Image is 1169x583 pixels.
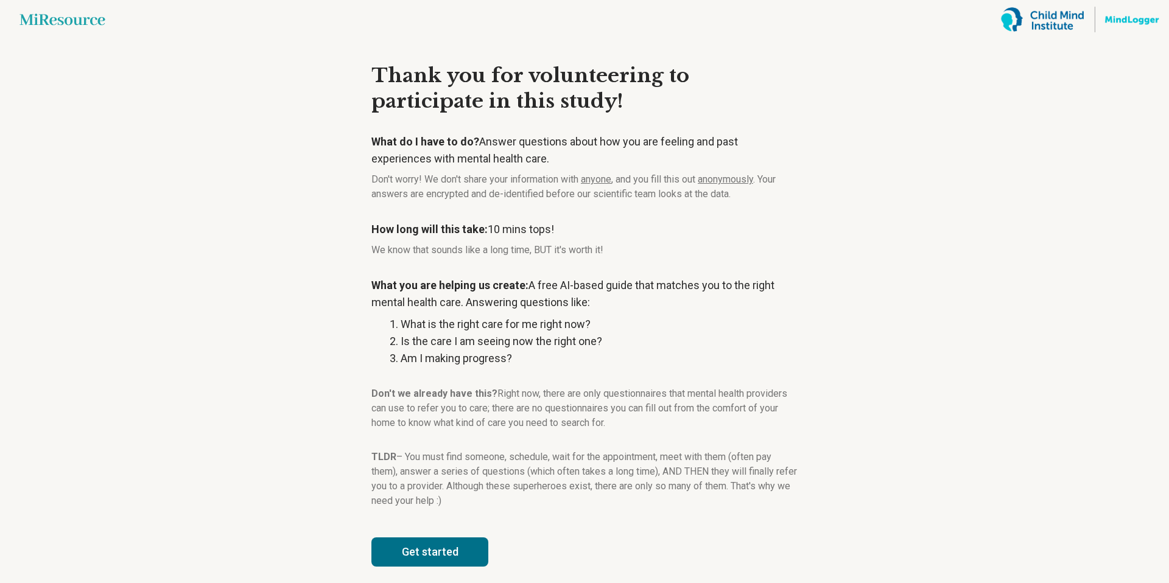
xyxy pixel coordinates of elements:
strong: What you are helping us create: [371,279,528,291]
p: 10 mins tops! [371,221,798,238]
span: anyone [581,173,611,185]
strong: Don't we already have this? [371,388,497,399]
strong: How long will this take: [371,223,488,236]
p: We know that sounds like a long time, BUT it's worth it! [371,243,798,257]
button: Get started [371,537,488,567]
span: anonymously [698,173,753,185]
strong: What do I have to do? [371,135,479,148]
p: Don't worry! We don't share your information with , and you fill this out . Your answers are encr... [371,172,798,201]
li: What is the right care for me right now? [401,316,798,333]
p: Right now, there are only questionnaires that mental health providers can use to refer you to car... [371,386,798,430]
li: Is the care I am seeing now the right one? [401,333,798,350]
li: Am I making progress? [401,350,798,367]
h3: Thank you for volunteering to participate in this study! [371,63,798,114]
strong: TLDR [371,451,396,463]
p: A free AI-based guide that matches you to the right mental health care. Answering questions like: [371,277,798,311]
p: Answer questions about how you are feeling and past experiences with mental health care. [371,133,798,167]
p: – You must find someone, schedule, wait for the appointment, meet with them (often pay them), ans... [371,450,798,508]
